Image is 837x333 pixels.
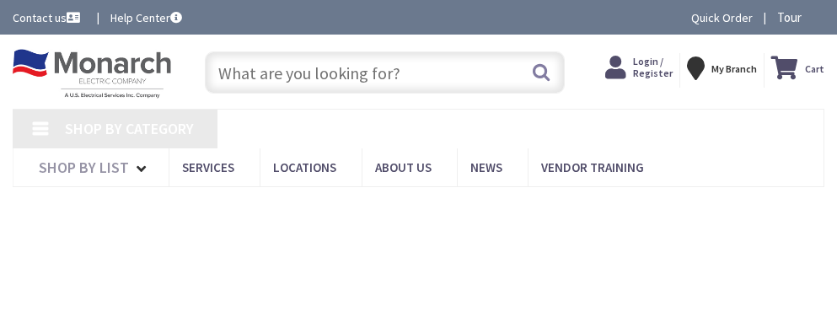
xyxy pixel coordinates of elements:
a: Help Center [110,9,182,26]
a: Login / Register [605,53,673,82]
span: News [470,159,502,175]
strong: My Branch [711,62,757,75]
strong: Cart [805,53,824,83]
span: Locations [273,159,336,175]
img: Monarch Electric Company [13,49,171,98]
span: Services [182,159,234,175]
span: Shop By List [39,158,129,177]
a: Quick Order [691,9,753,26]
span: Tour [777,9,820,25]
span: About Us [375,159,432,175]
div: My Branch [687,53,757,83]
a: Cart [771,53,824,83]
span: Login / Register [633,55,673,79]
input: What are you looking for? [205,51,565,94]
a: Contact us [13,9,83,26]
span: Vendor Training [541,159,644,175]
span: Shop By Category [65,119,194,138]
